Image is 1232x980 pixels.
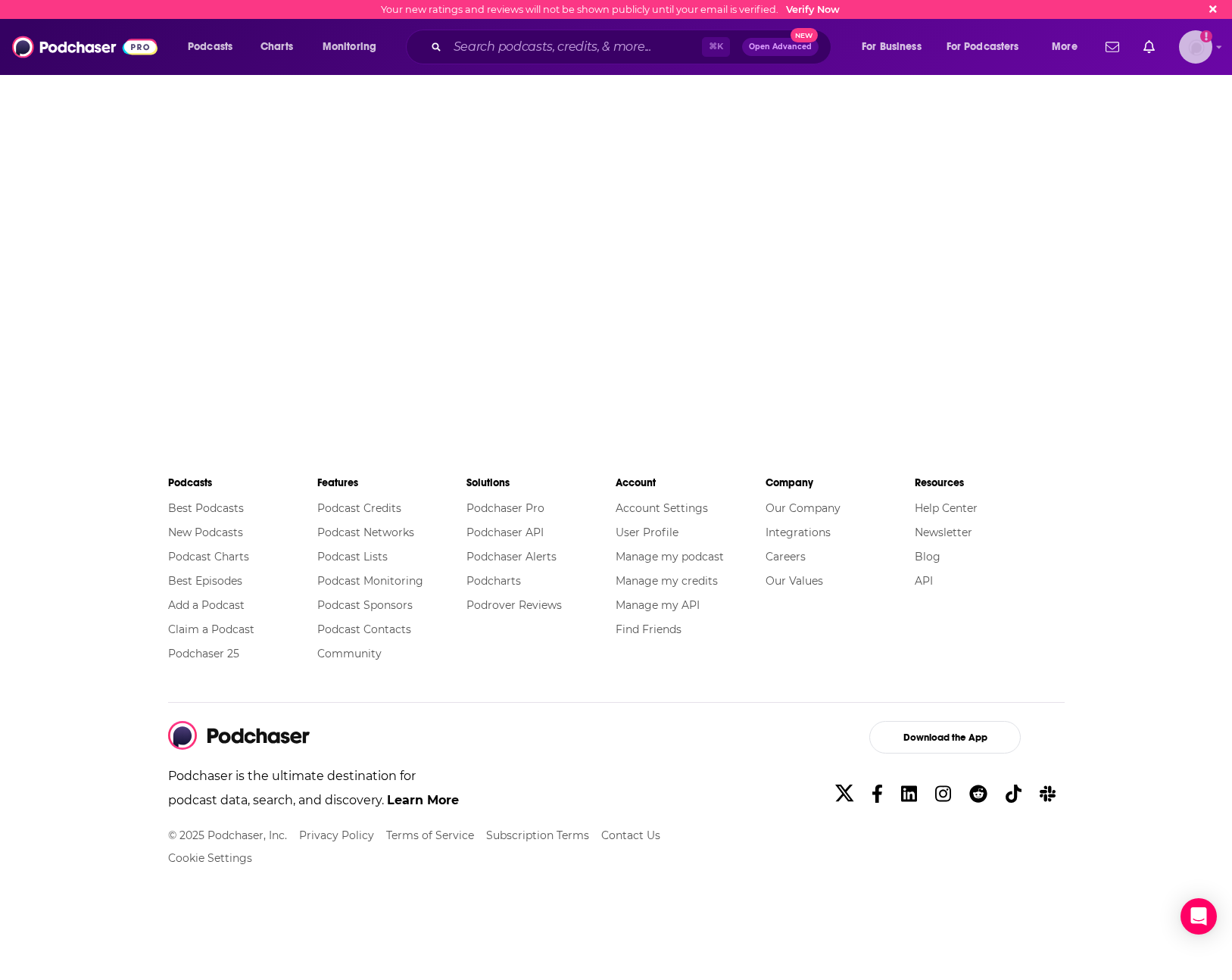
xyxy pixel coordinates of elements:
div: Open Intercom Messenger [1181,898,1217,935]
a: Our Values [766,574,823,588]
a: Podcharts [466,574,521,588]
a: Manage my credits [616,574,718,588]
span: For Podcasters [947,36,1019,58]
span: Monitoring [323,36,376,58]
a: Our Company [766,501,841,515]
li: Features [317,470,466,496]
span: ⌘ K [702,37,730,57]
a: Slack [1034,777,1062,811]
a: Podchaser API [466,526,544,539]
a: Podchaser Alerts [466,550,557,563]
span: More [1052,36,1078,58]
a: X/Twitter [829,777,859,811]
a: Podcast Charts [168,550,249,563]
a: Reddit [963,777,993,811]
a: User Profile [616,526,678,539]
a: Show notifications dropdown [1099,34,1125,60]
a: TikTok [1000,777,1028,811]
p: Podchaser is the ultimate destination for podcast data, search, and discovery. [168,764,461,825]
img: User Profile [1179,30,1212,64]
a: Podcast Contacts [317,623,411,636]
a: Integrations [766,526,831,539]
li: Solutions [466,470,616,496]
a: Podcast Credits [317,501,401,515]
a: Podrover Reviews [466,598,562,612]
button: open menu [177,35,252,59]
a: Manage my API [616,598,700,612]
a: Linkedin [895,777,923,811]
a: Best Episodes [168,574,242,588]
li: Podcasts [168,470,317,496]
button: Download the App [869,721,1021,754]
img: Podchaser - Follow, Share and Rate Podcasts [168,721,310,750]
a: Subscription Terms [486,829,589,842]
a: Podchaser Pro [466,501,544,515]
a: API [915,574,933,588]
a: Podcast Networks [317,526,414,539]
a: Instagram [929,777,957,811]
a: Find Friends [616,623,681,636]
a: Blog [915,550,940,563]
span: Logged in as MegaphoneSupport [1179,30,1212,64]
button: open menu [312,35,396,59]
a: Download the App [826,721,1065,754]
svg: Email not verified [1200,30,1212,42]
a: New Podcasts [168,526,243,539]
li: Account [616,470,765,496]
a: Careers [766,550,806,563]
a: Podcast Lists [317,550,388,563]
button: Cookie Settings [168,852,252,865]
button: open menu [851,35,940,59]
li: Resources [915,470,1064,496]
button: Open AdvancedNew [742,38,819,56]
button: open menu [937,35,1041,59]
div: Your new ratings and reviews will not be shown publicly until your email is verified. [381,4,840,15]
a: Podchaser 25 [168,647,239,660]
a: Terms of Service [386,829,474,842]
button: Show profile menu [1179,30,1212,64]
div: Search podcasts, credits, & more... [420,30,846,64]
li: Company [766,470,915,496]
a: Charts [251,35,302,59]
input: Search podcasts, credits, & more... [448,35,702,59]
span: For Business [862,36,922,58]
a: Show notifications dropdown [1137,34,1161,60]
li: © 2025 Podchaser, Inc. [168,825,287,846]
a: Help Center [915,501,978,515]
a: Manage my podcast [616,550,724,563]
span: New [791,28,818,42]
button: open menu [1041,35,1096,59]
span: Open Advanced [749,43,812,51]
span: Charts [260,36,293,58]
span: Podcasts [188,36,232,58]
a: Community [317,647,382,660]
a: Contact Us [601,829,660,842]
a: Podcast Sponsors [317,598,413,612]
a: Claim a Podcast [168,623,254,636]
img: Podchaser - Follow, Share and Rate Podcasts [12,33,158,61]
a: Podcast Monitoring [317,574,423,588]
a: Account Settings [616,501,708,515]
a: Add a Podcast [168,598,245,612]
a: Privacy Policy [299,829,374,842]
a: Facebook [866,777,889,811]
a: Best Podcasts [168,501,244,515]
a: Learn More [387,793,459,807]
a: Verify Now [786,4,840,15]
a: Newsletter [915,526,972,539]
